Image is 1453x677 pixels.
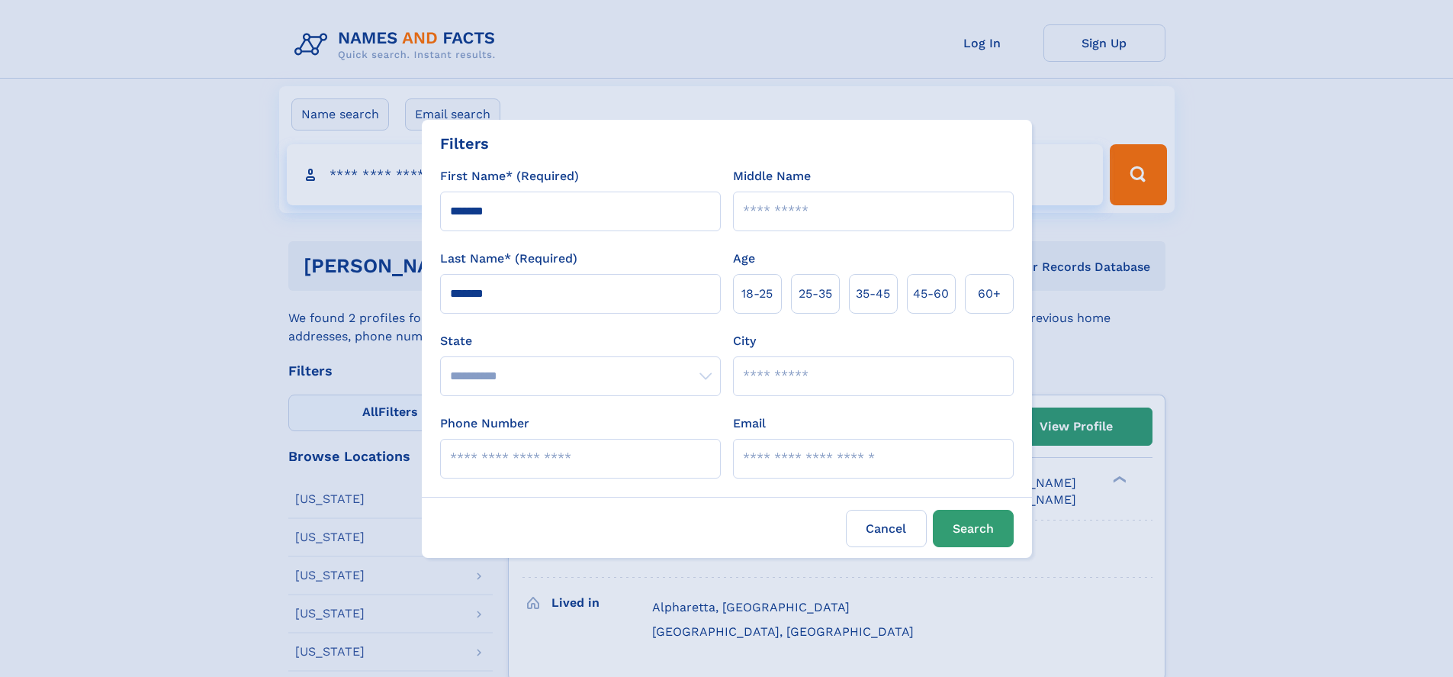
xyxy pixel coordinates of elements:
[913,285,949,303] span: 45‑60
[733,167,811,185] label: Middle Name
[846,510,927,547] label: Cancel
[856,285,890,303] span: 35‑45
[440,250,577,268] label: Last Name* (Required)
[741,285,773,303] span: 18‑25
[933,510,1014,547] button: Search
[440,414,529,433] label: Phone Number
[799,285,832,303] span: 25‑35
[440,132,489,155] div: Filters
[440,332,721,350] label: State
[733,332,756,350] label: City
[733,250,755,268] label: Age
[733,414,766,433] label: Email
[978,285,1001,303] span: 60+
[440,167,579,185] label: First Name* (Required)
